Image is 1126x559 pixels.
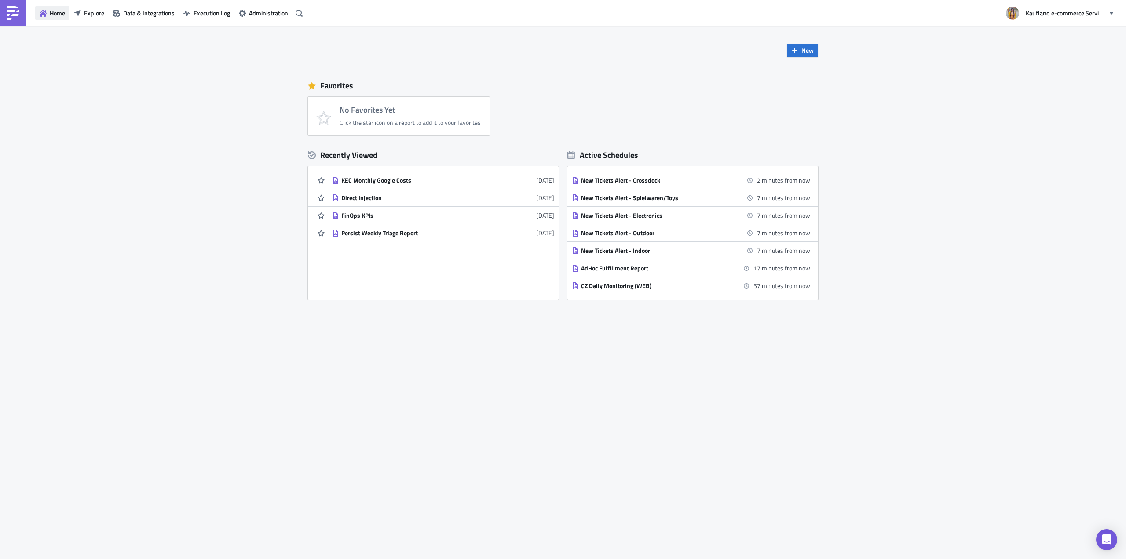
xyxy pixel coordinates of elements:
[581,247,735,255] div: New Tickets Alert - Indoor
[536,228,554,237] time: 2025-06-10T11:25:30Z
[340,119,481,127] div: Click the star icon on a report to add it to your favorites
[572,172,810,189] a: New Tickets Alert - Crossdock2 minutes from now
[332,224,554,241] a: Persist Weekly Triage Report[DATE]
[332,207,554,224] a: FinOps KPIs[DATE]
[35,6,69,20] button: Home
[581,212,735,219] div: New Tickets Alert - Electronics
[581,176,735,184] div: New Tickets Alert - Crossdock
[1026,8,1105,18] span: Kaufland e-commerce Services GmbH & Co. KG
[1096,529,1117,550] div: Open Intercom Messenger
[572,207,810,224] a: New Tickets Alert - Electronics7 minutes from now
[757,228,810,237] time: 2025-09-09 18:00
[581,229,735,237] div: New Tickets Alert - Outdoor
[341,194,495,202] div: Direct Injection
[50,8,65,18] span: Home
[1005,6,1020,21] img: Avatar
[572,259,810,277] a: AdHoc Fulfillment Report17 minutes from now
[572,224,810,241] a: New Tickets Alert - Outdoor7 minutes from now
[567,150,638,160] div: Active Schedules
[801,46,814,55] span: New
[109,6,179,20] button: Data & Integrations
[341,212,495,219] div: FinOps KPIs
[84,8,104,18] span: Explore
[69,6,109,20] button: Explore
[308,149,559,162] div: Recently Viewed
[536,193,554,202] time: 2025-06-11T09:45:13Z
[340,106,481,114] h4: No Favorites Yet
[787,44,818,57] button: New
[753,281,810,290] time: 2025-09-09 18:50
[249,8,288,18] span: Administration
[757,246,810,255] time: 2025-09-09 18:00
[234,6,292,20] button: Administration
[123,8,175,18] span: Data & Integrations
[757,211,810,220] time: 2025-09-09 18:00
[572,277,810,294] a: CZ Daily Monitoring (WEB)57 minutes from now
[572,189,810,206] a: New Tickets Alert - Spielwaren/Toys7 minutes from now
[581,264,735,272] div: AdHoc Fulfillment Report
[1001,4,1119,23] button: Kaufland e-commerce Services GmbH & Co. KG
[536,211,554,220] time: 2025-06-11T09:44:13Z
[308,79,818,92] div: Favorites
[179,6,234,20] button: Execution Log
[194,8,230,18] span: Execution Log
[757,193,810,202] time: 2025-09-09 18:00
[332,172,554,189] a: KEC Monthly Google Costs[DATE]
[332,189,554,206] a: Direct Injection[DATE]
[536,175,554,185] time: 2025-07-02T08:04:53Z
[341,176,495,184] div: KEC Monthly Google Costs
[753,263,810,273] time: 2025-09-09 18:10
[581,282,735,290] div: CZ Daily Monitoring (WEB)
[341,229,495,237] div: Persist Weekly Triage Report
[757,175,810,185] time: 2025-09-09 17:55
[572,242,810,259] a: New Tickets Alert - Indoor7 minutes from now
[581,194,735,202] div: New Tickets Alert - Spielwaren/Toys
[6,6,20,20] img: PushMetrics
